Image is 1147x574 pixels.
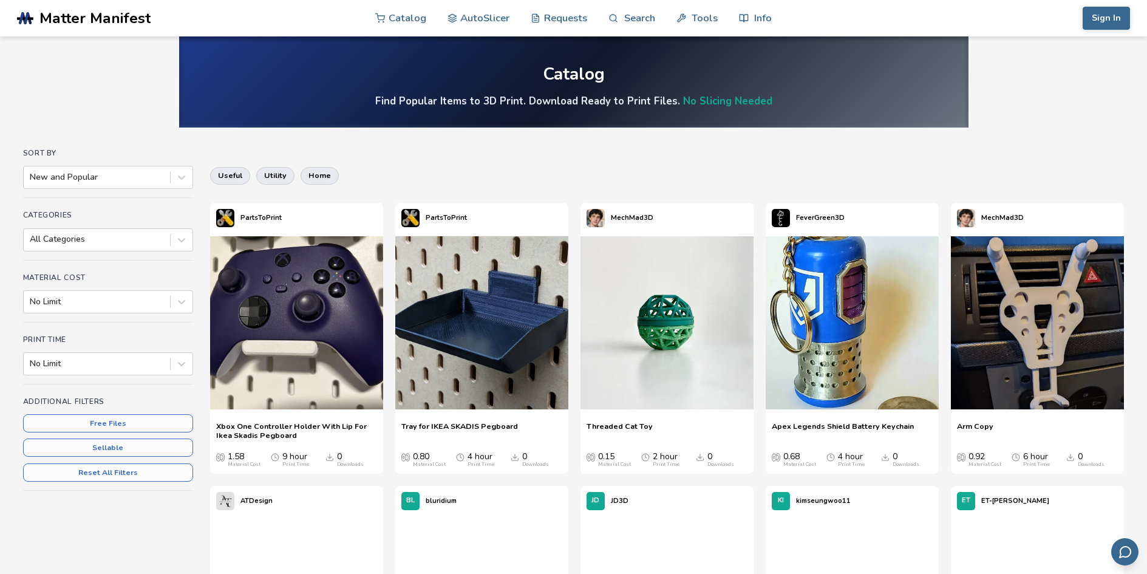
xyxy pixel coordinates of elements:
span: Average Cost [587,452,595,462]
p: MechMad3D [611,211,653,224]
span: ET [962,497,970,505]
p: PartsToPrint [426,211,467,224]
div: Material Cost [228,462,260,468]
a: MechMad3D's profileMechMad3D [580,203,659,233]
div: Print Time [1023,462,1050,468]
span: Average Cost [957,452,965,462]
a: Apex Legends Shield Battery Keychain [772,422,914,440]
div: 0 [893,452,919,468]
span: Average Print Time [641,452,650,462]
button: Sign In [1083,7,1130,30]
button: Sellable [23,439,193,457]
img: PartsToPrint's profile [216,209,234,227]
div: Downloads [1078,462,1104,468]
span: Average Print Time [456,452,465,462]
a: MechMad3D's profileMechMad3D [951,203,1030,233]
div: Print Time [282,462,309,468]
div: 0.92 [968,452,1001,468]
p: MechMad3D [981,211,1024,224]
div: 0.68 [783,452,816,468]
a: Tray for IKEA SKADIS Pegboard [401,422,518,440]
a: Arm Copy [957,422,993,440]
span: Average Print Time [271,452,279,462]
span: Average Print Time [1012,452,1020,462]
button: utility [256,167,294,184]
div: Print Time [468,462,494,468]
div: Material Cost [598,462,631,468]
span: Downloads [696,452,704,462]
div: 1.58 [228,452,260,468]
div: 9 hour [282,452,309,468]
div: 0 [1078,452,1104,468]
div: Downloads [522,462,549,468]
a: No Slicing Needed [683,94,772,108]
img: FeverGreen3D's profile [772,209,790,227]
h4: Material Cost [23,273,193,282]
h4: Find Popular Items to 3D Print. Download Ready to Print Files. [375,94,772,108]
a: PartsToPrint's profilePartsToPrint [210,203,288,233]
a: FeverGreen3D's profileFeverGreen3D [766,203,851,233]
h4: Categories [23,211,193,219]
p: kimseungwoo11 [796,494,851,507]
span: JD [591,497,599,505]
div: Print Time [838,462,865,468]
div: Downloads [893,462,919,468]
div: 2 hour [653,452,679,468]
div: 0 [707,452,734,468]
button: home [301,167,339,184]
span: Average Cost [772,452,780,462]
a: Threaded Cat Toy [587,422,653,440]
div: 4 hour [468,452,494,468]
p: PartsToPrint [240,211,282,224]
input: No Limit [30,297,32,307]
div: 0.80 [413,452,446,468]
h4: Additional Filters [23,397,193,406]
div: 4 hour [838,452,865,468]
span: Downloads [1066,452,1075,462]
div: 0 [337,452,364,468]
div: 6 hour [1023,452,1050,468]
input: All Categories [30,234,32,244]
div: 0 [522,452,549,468]
p: bluridium [426,494,457,507]
span: BL [406,497,415,505]
h4: Sort By [23,149,193,157]
span: Average Cost [216,452,225,462]
img: MechMad3D's profile [587,209,605,227]
div: Material Cost [968,462,1001,468]
div: Downloads [707,462,734,468]
a: PartsToPrint's profilePartsToPrint [395,203,473,233]
img: MechMad3D's profile [957,209,975,227]
p: ATDesign [240,494,273,507]
span: Downloads [325,452,334,462]
div: Print Time [653,462,679,468]
span: Average Print Time [826,452,835,462]
button: Send feedback via email [1111,538,1138,565]
p: ET-[PERSON_NAME] [981,494,1049,507]
div: Downloads [337,462,364,468]
span: Downloads [881,452,890,462]
a: ATDesign's profileATDesign [210,486,279,516]
div: Material Cost [413,462,446,468]
img: PartsToPrint's profile [401,209,420,227]
button: Reset All Filters [23,463,193,482]
p: JD3D [611,494,628,507]
p: FeverGreen3D [796,211,845,224]
div: 0.15 [598,452,631,468]
button: Free Files [23,414,193,432]
span: Downloads [511,452,519,462]
h4: Print Time [23,335,193,344]
button: useful [210,167,250,184]
div: Catalog [543,65,605,84]
a: Xbox One Controller Holder With Lip For Ikea Skadis Pegboard [216,422,377,440]
div: Material Cost [783,462,816,468]
span: Matter Manifest [39,10,151,27]
input: New and Popular [30,173,32,182]
img: ATDesign's profile [216,492,234,510]
span: Average Cost [401,452,410,462]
